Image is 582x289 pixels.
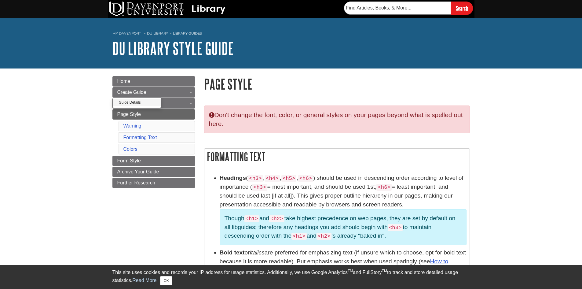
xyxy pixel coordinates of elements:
a: Archive Your Guide [112,167,195,177]
code: <h3> [388,224,403,231]
code: <h3> [252,184,267,191]
a: Further Research [112,178,195,188]
li: ( , , , ) should be used in descending order according to level of importance ( = most important,... [220,174,467,245]
code: <h5> [281,175,296,182]
div: Guide Page Menu [112,76,195,188]
code: <h1> [291,233,306,240]
span: Further Research [117,180,156,185]
li: or are preferred for emphasizing text (if unsure which to choose, opt for bold text because it is... [220,248,467,275]
code: <h6> [298,175,313,182]
input: Find Articles, Books, & More... [344,2,451,14]
a: Colors [123,146,137,152]
strong: Headings [220,175,246,181]
p: Don't change the font, color, or general styles on your pages beyond what is spelled out here. [209,110,465,128]
sup: TM [348,269,353,273]
a: Page Style [112,109,195,120]
code: <h4> [265,175,280,182]
form: Searches DU Library's articles, books, and more [344,2,473,15]
a: Form Style [112,156,195,166]
button: Close [160,276,172,285]
h2: Formatting Text [204,149,470,165]
span: Archive Your Guide [117,169,159,174]
h1: Page Style [204,76,470,92]
code: <h2> [317,233,331,240]
code: <h6> [376,184,391,191]
p: Though and take highest precedence on web pages, they are set by default on all libguides; theref... [220,209,467,246]
a: DU Library [147,31,168,35]
code: <h1> [244,215,259,222]
a: Home [112,76,195,87]
a: Create Guide [112,87,195,98]
a: Read More [132,278,156,283]
code: <h2> [269,215,284,222]
span: Bold text [220,249,245,256]
img: DU Library [109,2,225,16]
code: <h3> [248,175,263,182]
a: Formatting Text [123,135,157,140]
nav: breadcrumb [112,29,470,39]
span: Create Guide [117,90,146,95]
a: Library Guides [173,31,202,35]
em: italics [250,249,265,256]
span: Page Style [117,112,141,117]
sup: TM [382,269,387,273]
span: Home [117,79,130,84]
a: My Davenport [112,31,141,36]
a: DU Library Style Guide [112,39,234,58]
span: Form Style [117,158,141,163]
input: Search [451,2,473,15]
div: This site uses cookies and records your IP address for usage statistics. Additionally, we use Goo... [112,269,470,285]
a: Warning [123,123,141,128]
a: Guide Details [113,99,161,106]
